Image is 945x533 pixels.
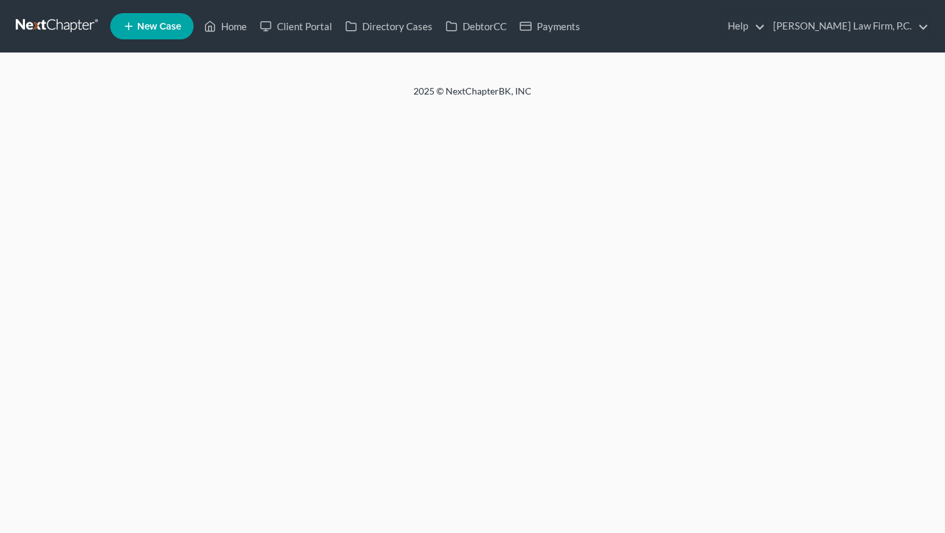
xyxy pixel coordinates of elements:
[198,14,253,38] a: Home
[721,14,765,38] a: Help
[98,85,847,108] div: 2025 © NextChapterBK, INC
[439,14,513,38] a: DebtorCC
[513,14,587,38] a: Payments
[339,14,439,38] a: Directory Cases
[110,13,194,39] new-legal-case-button: New Case
[766,14,929,38] a: [PERSON_NAME] Law Firm, P.C.
[253,14,339,38] a: Client Portal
